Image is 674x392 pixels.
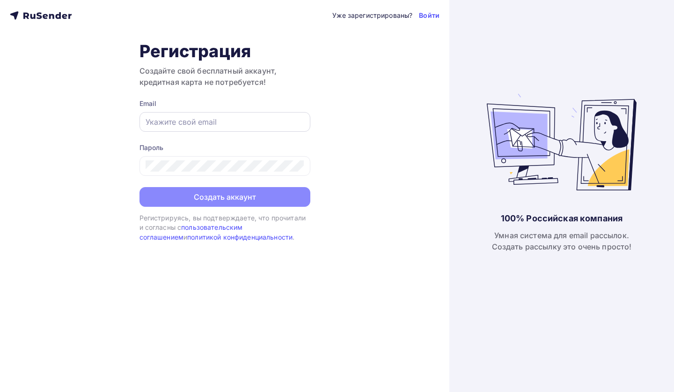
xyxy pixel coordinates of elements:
[139,65,310,88] h3: Создайте свой бесплатный аккаунт, кредитная карта не потребуется!
[187,233,293,241] a: политикой конфиденциальности
[492,230,632,252] div: Умная система для email рассылок. Создать рассылку это очень просто!
[139,213,310,242] div: Регистрируясь, вы подтверждаете, что прочитали и согласны с и .
[332,11,412,20] div: Уже зарегистрированы?
[139,99,310,108] div: Email
[419,11,440,20] a: Войти
[139,41,310,61] h1: Регистрация
[501,213,623,224] div: 100% Российская компания
[146,116,304,128] input: Укажите свой email
[139,223,243,241] a: пользовательским соглашением
[139,187,310,207] button: Создать аккаунт
[139,143,310,152] div: Пароль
